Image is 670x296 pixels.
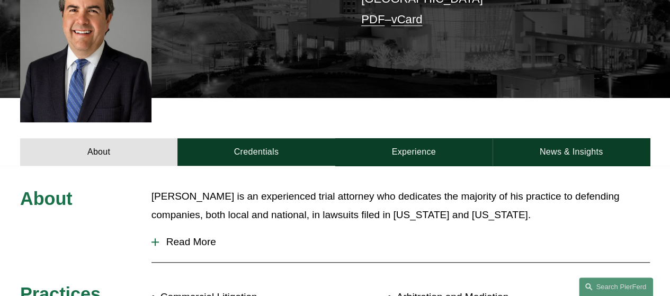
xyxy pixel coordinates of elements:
[493,138,650,165] a: News & Insights
[20,189,73,209] span: About
[335,138,493,165] a: Experience
[177,138,335,165] a: Credentials
[391,13,422,26] a: vCard
[159,236,650,248] span: Read More
[579,277,653,296] a: Search this site
[20,138,177,165] a: About
[361,13,385,26] a: PDF
[151,187,650,224] p: [PERSON_NAME] is an experienced trial attorney who dedicates the majority of his practice to defe...
[151,228,650,256] button: Read More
